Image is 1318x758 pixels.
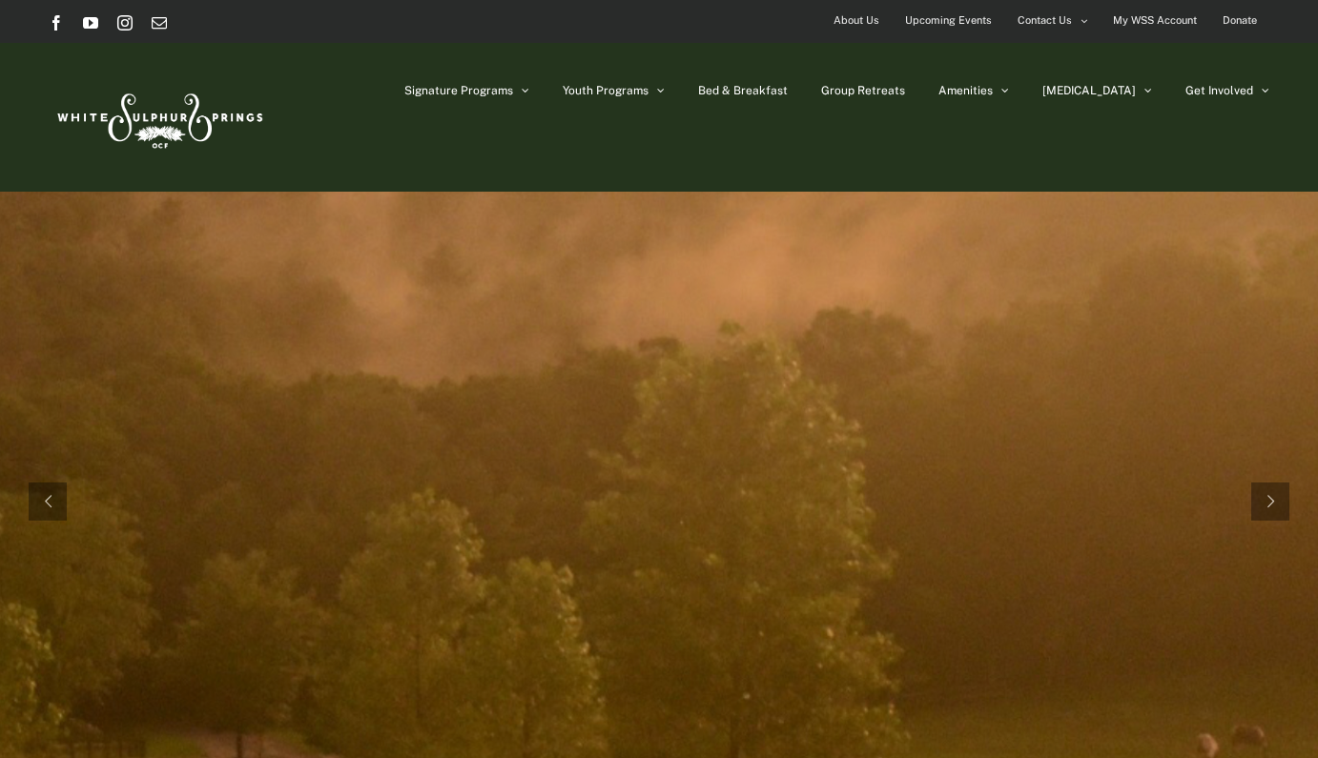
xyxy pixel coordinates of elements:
span: My WSS Account [1113,7,1197,34]
span: Donate [1223,7,1257,34]
span: Signature Programs [404,85,513,96]
a: Group Retreats [821,43,905,138]
a: Amenities [938,43,1009,138]
img: White Sulphur Springs Logo [49,72,268,162]
span: Youth Programs [563,85,649,96]
nav: Main Menu [404,43,1269,138]
a: Youth Programs [563,43,665,138]
span: [MEDICAL_DATA] [1042,85,1136,96]
span: Upcoming Events [905,7,992,34]
span: Group Retreats [821,85,905,96]
span: Get Involved [1185,85,1253,96]
a: YouTube [83,15,98,31]
span: About Us [834,7,879,34]
a: Email [152,15,167,31]
a: Facebook [49,15,64,31]
a: [MEDICAL_DATA] [1042,43,1152,138]
a: Signature Programs [404,43,529,138]
a: Instagram [117,15,133,31]
span: Bed & Breakfast [698,85,788,96]
span: Amenities [938,85,993,96]
a: Bed & Breakfast [698,43,788,138]
a: Get Involved [1185,43,1269,138]
span: Contact Us [1018,7,1072,34]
